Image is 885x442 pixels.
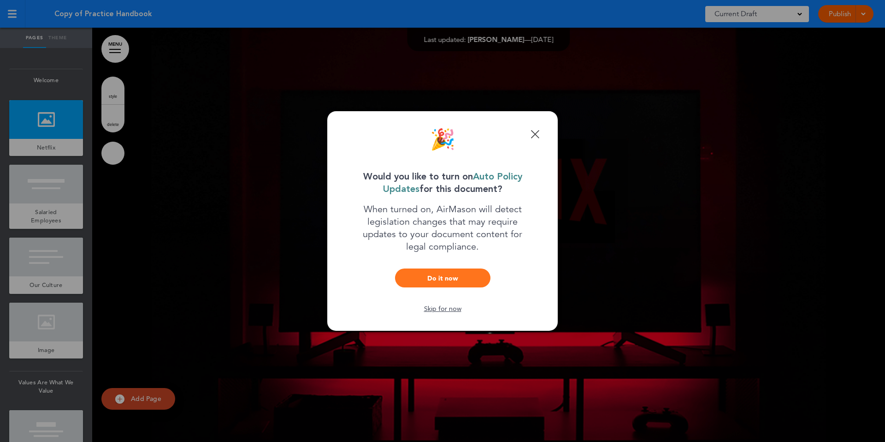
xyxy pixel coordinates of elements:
[346,170,539,195] p: Would you like to turn on for this document?
[383,170,522,195] span: Auto Policy Updates
[346,130,539,150] div: 🎉
[346,306,539,312] div: Skip for now
[346,203,539,253] p: When turned on, AirMason will detect legislation changes that may require updates to your documen...
[531,130,539,138] a: Done
[395,269,490,287] a: Do it now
